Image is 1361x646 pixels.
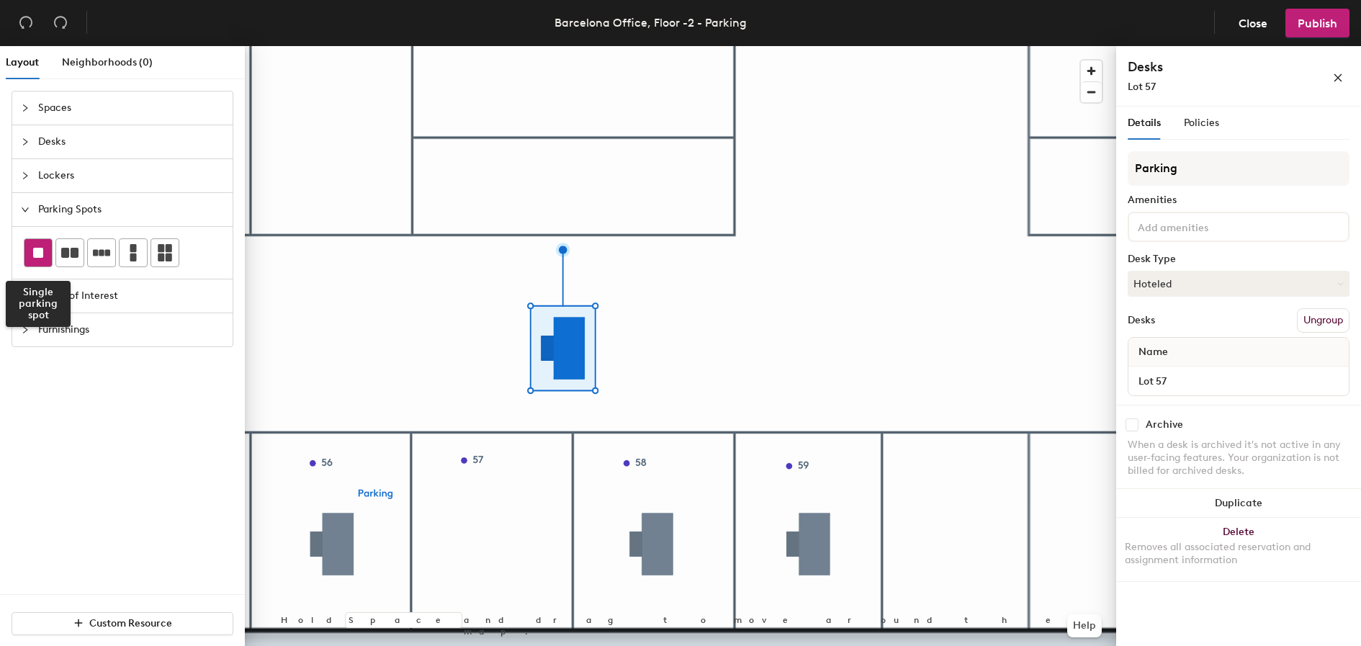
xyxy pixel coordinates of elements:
div: Barcelona Office, Floor -2 - Parking [554,14,747,32]
span: Layout [6,56,39,68]
div: Desk Type [1128,254,1349,265]
button: Publish [1285,9,1349,37]
input: Unnamed desk [1131,371,1346,391]
h4: Desks [1128,58,1286,76]
button: Redo (⌘ + ⇧ + Z) [46,9,75,37]
span: collapsed [21,138,30,146]
span: Parking Spots [38,193,224,226]
div: Removes all associated reservation and assignment information [1125,541,1352,567]
div: Desks [1128,315,1155,326]
span: collapsed [21,171,30,180]
span: Publish [1298,17,1337,30]
span: expanded [21,205,30,214]
button: Help [1067,614,1102,637]
button: Custom Resource [12,612,233,635]
button: DeleteRemoves all associated reservation and assignment information [1116,518,1361,581]
button: Duplicate [1116,489,1361,518]
button: Hoteled [1128,271,1349,297]
button: Close [1226,9,1280,37]
span: collapsed [21,104,30,112]
span: close [1333,73,1343,83]
span: Desks [38,125,224,158]
div: Archive [1146,419,1183,431]
span: undo [19,15,33,30]
span: Furnishings [38,313,224,346]
input: Add amenities [1135,217,1265,235]
span: Name [1131,339,1175,365]
div: When a desk is archived it's not active in any user-facing features. Your organization is not bil... [1128,439,1349,477]
span: Details [1128,117,1161,129]
span: collapsed [21,292,30,300]
span: Lot 57 [1128,81,1156,93]
span: Lockers [38,159,224,192]
button: Single parking spot [24,238,53,267]
button: Undo (⌘ + Z) [12,9,40,37]
span: Policies [1184,117,1219,129]
span: Custom Resource [89,617,172,629]
span: collapsed [21,326,30,334]
span: Spaces [38,91,224,125]
div: Amenities [1128,194,1349,206]
span: Neighborhoods (0) [62,56,153,68]
span: Points of Interest [38,279,224,313]
span: Close [1239,17,1267,30]
button: Ungroup [1297,308,1349,333]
